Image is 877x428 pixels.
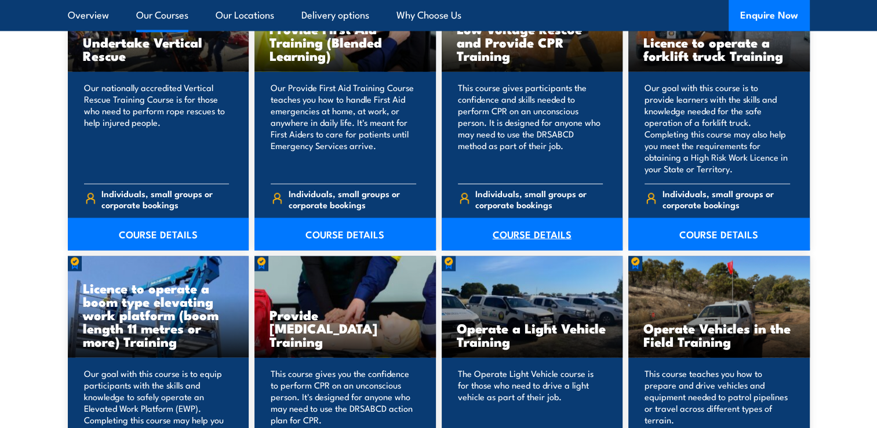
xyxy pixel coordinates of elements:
[68,218,249,251] a: COURSE DETAILS
[254,218,436,251] a: COURSE DETAILS
[270,308,421,348] h3: Provide [MEDICAL_DATA] Training
[442,218,623,251] a: COURSE DETAILS
[475,188,603,210] span: Individuals, small groups or corporate bookings
[457,22,608,62] h3: Low Voltage Rescue and Provide CPR Training
[84,82,230,175] p: Our nationally accredited Vertical Rescue Training Course is for those who need to perform rope r...
[83,35,234,62] h3: Undertake Vertical Rescue
[83,281,234,348] h3: Licence to operate a boom type elevating work platform (boom length 11 metres or more) Training
[643,321,795,348] h3: Operate Vehicles in the Field Training
[289,188,416,210] span: Individuals, small groups or corporate bookings
[271,82,416,175] p: Our Provide First Aid Training Course teaches you how to handle First Aid emergencies at home, at...
[458,82,603,175] p: This course gives participants the confidence and skills needed to perform CPR on an unconscious ...
[645,82,790,175] p: Our goal with this course is to provide learners with the skills and knowledge needed for the saf...
[663,188,790,210] span: Individuals, small groups or corporate bookings
[457,321,608,348] h3: Operate a Light Vehicle Training
[628,218,810,251] a: COURSE DETAILS
[270,22,421,62] h3: Provide First Aid Training (Blended Learning)
[101,188,229,210] span: Individuals, small groups or corporate bookings
[643,35,795,62] h3: Licence to operate a forklift truck Training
